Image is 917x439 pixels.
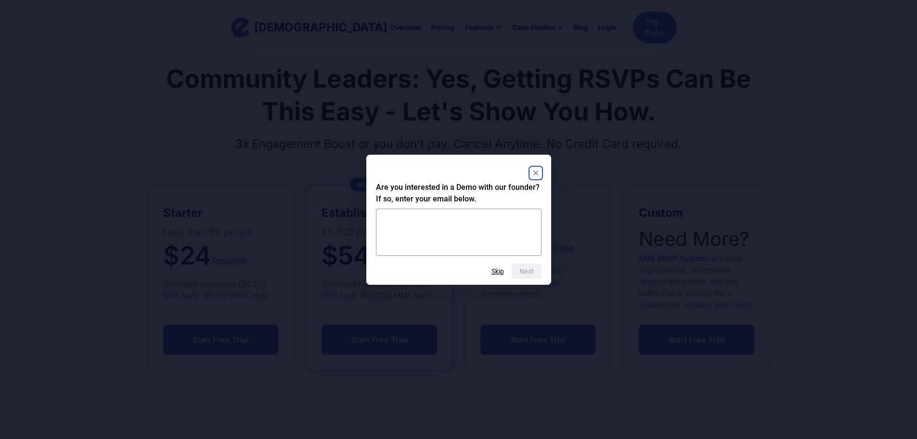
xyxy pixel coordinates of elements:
dialog: Are you interested in a Demo with our founder? If so, enter your email below. [366,155,551,285]
textarea: Are you interested in a Demo with our founder? If so, enter your email below. [376,209,542,256]
button: Skip [491,267,504,275]
button: Close [530,167,542,179]
button: Next question [512,264,542,279]
h2: Are you interested in a Demo with our founder? If so, enter your email below. [376,182,542,205]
